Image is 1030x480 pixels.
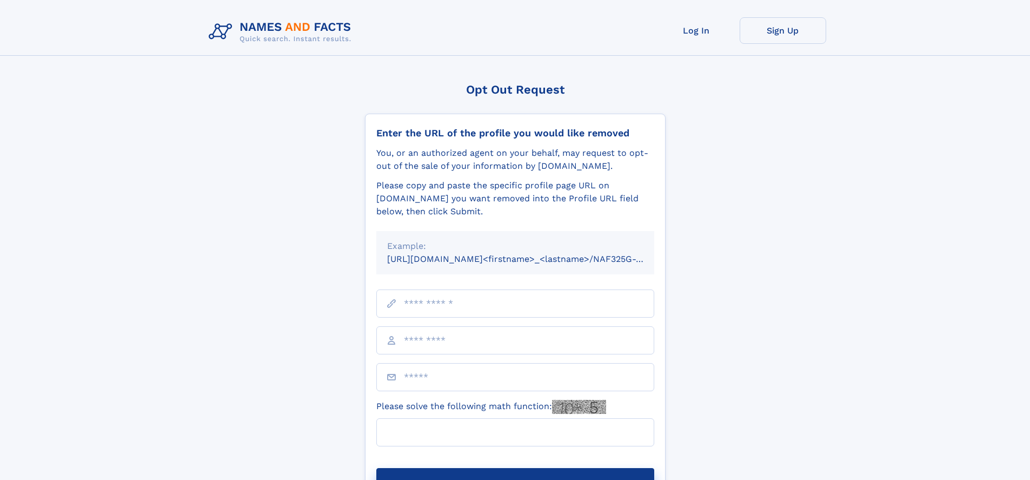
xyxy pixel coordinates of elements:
[376,179,654,218] div: Please copy and paste the specific profile page URL on [DOMAIN_NAME] you want removed into the Pr...
[740,17,826,44] a: Sign Up
[387,254,675,264] small: [URL][DOMAIN_NAME]<firstname>_<lastname>/NAF325G-xxxxxxxx
[204,17,360,47] img: Logo Names and Facts
[365,83,666,96] div: Opt Out Request
[376,400,606,414] label: Please solve the following math function:
[653,17,740,44] a: Log In
[376,147,654,173] div: You, or an authorized agent on your behalf, may request to opt-out of the sale of your informatio...
[376,127,654,139] div: Enter the URL of the profile you would like removed
[387,240,643,253] div: Example:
